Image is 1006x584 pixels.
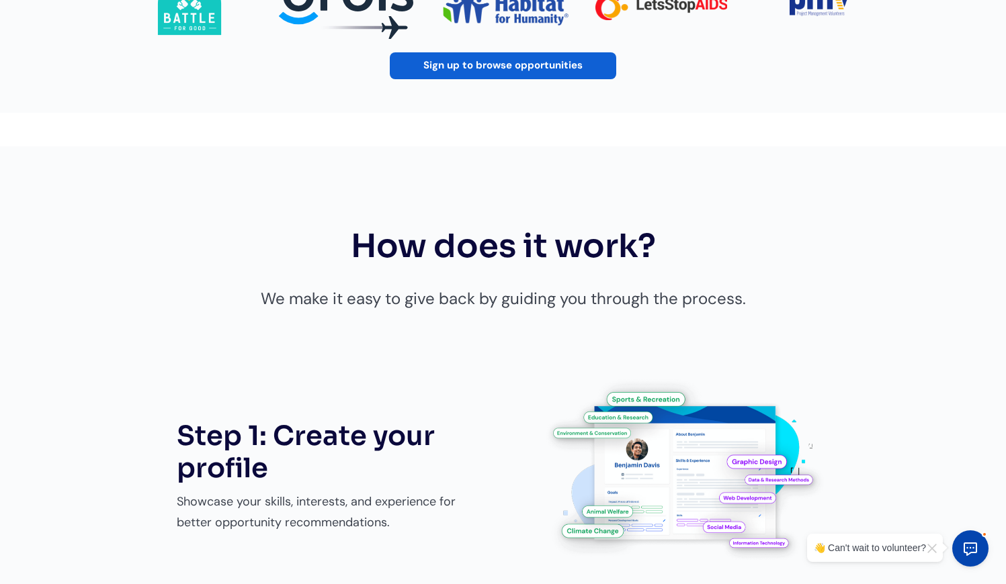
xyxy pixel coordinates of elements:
p: Showcase your skills, interests, and experience for better opportunity recommendations. [177,491,467,532]
h3: Step 1: Create your profile [177,420,467,485]
img: Meaningful Work volunteer profile with impact area and skill tags. [540,373,830,564]
div: 👋 Can't wait to volunteer? [814,540,926,555]
a: Sign up to browse opportunities [390,52,616,79]
p: We make it easy to give back by guiding you through the process. [261,285,746,313]
h2: How does it work? [351,227,656,266]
